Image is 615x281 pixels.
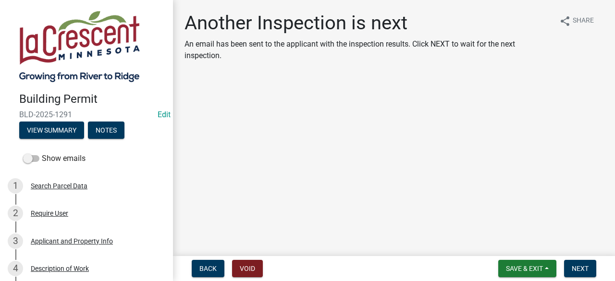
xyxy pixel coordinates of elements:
[199,265,217,272] span: Back
[184,38,550,61] p: An email has been sent to the applicant with the inspection results. Click NEXT to wait for the n...
[23,153,86,164] label: Show emails
[564,260,596,277] button: Next
[158,110,171,119] wm-modal-confirm: Edit Application Number
[88,122,124,139] button: Notes
[8,178,23,194] div: 1
[31,210,68,217] div: Require User
[19,110,154,119] span: BLD-2025-1291
[498,260,556,277] button: Save & Exit
[192,260,224,277] button: Back
[559,15,571,27] i: share
[506,265,543,272] span: Save & Exit
[31,265,89,272] div: Description of Work
[232,260,263,277] button: Void
[552,12,602,30] button: shareShare
[8,233,23,249] div: 3
[19,122,84,139] button: View Summary
[184,12,550,35] h1: Another Inspection is next
[19,127,84,134] wm-modal-confirm: Summary
[573,15,594,27] span: Share
[88,127,124,134] wm-modal-confirm: Notes
[158,110,171,119] a: Edit
[19,92,165,106] h4: Building Permit
[8,261,23,276] div: 4
[19,10,140,82] img: City of La Crescent, Minnesota
[31,183,87,189] div: Search Parcel Data
[572,265,589,272] span: Next
[8,206,23,221] div: 2
[31,238,113,244] div: Applicant and Property Info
